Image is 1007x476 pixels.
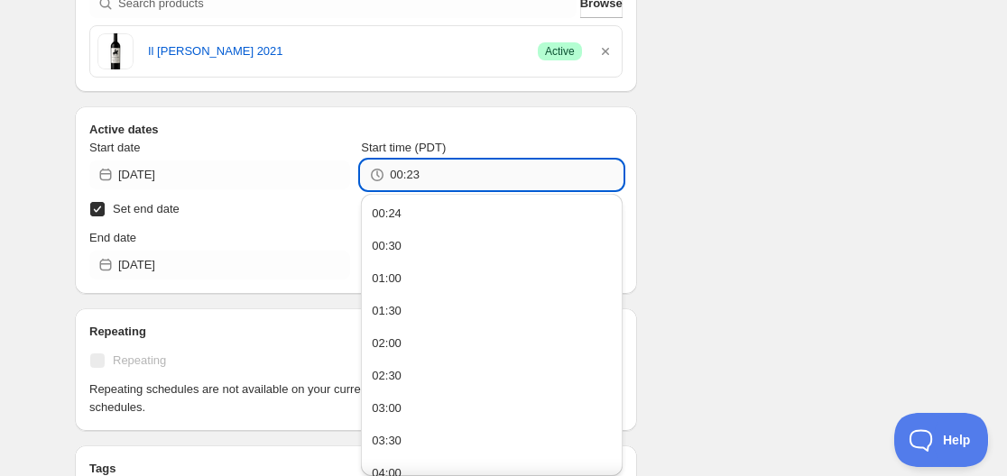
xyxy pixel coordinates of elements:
[545,44,575,59] span: Active
[894,413,989,467] iframe: Toggle Customer Support
[89,141,140,154] span: Start date
[89,231,136,244] span: End date
[148,42,523,60] a: Il [PERSON_NAME] 2021
[361,141,446,154] span: Start time (PDT)
[372,399,402,417] div: 03:00
[366,297,616,325] button: 01:30
[372,270,402,288] div: 01:00
[366,264,616,293] button: 01:00
[372,237,402,255] div: 00:30
[113,202,180,215] span: Set end date
[372,432,402,450] div: 03:30
[89,121,623,139] h2: Active dates
[113,353,166,367] span: Repeating
[372,205,402,223] div: 00:24
[366,426,616,455] button: 03:30
[366,362,616,390] button: 02:30
[366,329,616,358] button: 02:00
[366,394,616,423] button: 03:00
[366,199,616,228] button: 00:24
[372,367,402,385] div: 02:30
[372,302,402,320] div: 01:30
[89,323,623,341] h2: Repeating
[89,380,623,416] p: Repeating schedules are not available on your current plan. Please to create repeating schedules.
[366,232,616,261] button: 00:30
[372,334,402,352] div: 02:00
